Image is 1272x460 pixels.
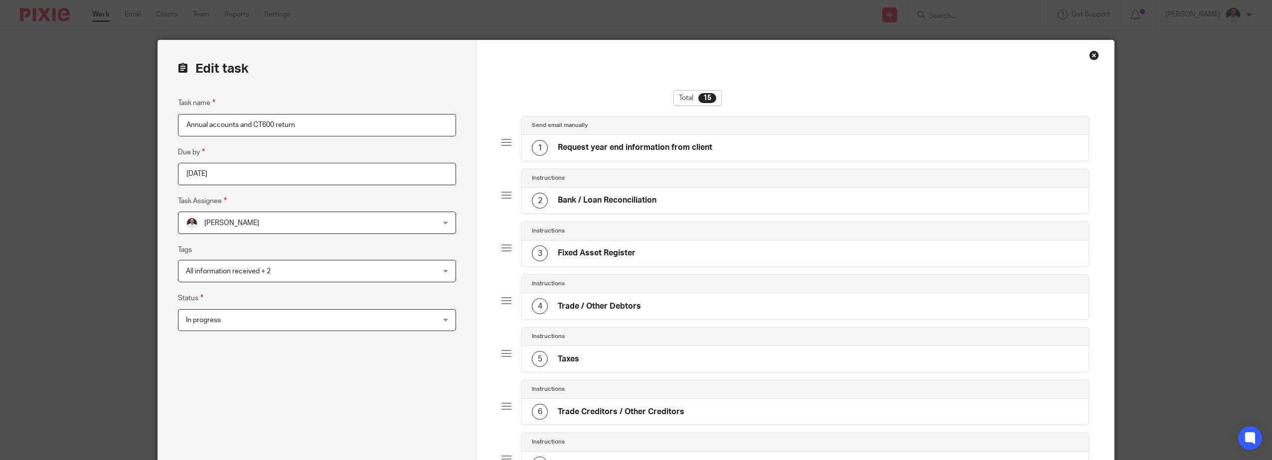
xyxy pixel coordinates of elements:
div: 15 [698,93,716,103]
label: Tags [178,245,192,255]
div: 6 [532,404,548,420]
h4: Instructions [532,438,565,446]
div: 2 [532,193,548,209]
h4: Instructions [532,227,565,235]
h4: Instructions [532,280,565,288]
h4: Instructions [532,333,565,341]
h4: Fixed Asset Register [558,248,636,258]
label: Task Assignee [178,195,227,207]
h4: Bank / Loan Reconciliation [558,195,656,206]
h4: Instructions [532,174,565,182]
span: [PERSON_NAME] [204,220,259,227]
div: Close this dialog window [1089,50,1099,60]
h4: Send email manually [532,121,588,129]
h2: Edit task [178,60,456,77]
h4: Request year end information from client [558,142,712,153]
span: In progress [186,317,221,324]
h4: Instructions [532,385,565,393]
div: Total [673,90,722,106]
h4: Taxes [558,354,579,364]
span: All information received + 2 [186,268,271,275]
div: 5 [532,351,548,367]
div: 1 [532,140,548,156]
img: dom%20slack.jpg [186,217,198,229]
label: Task name [178,97,215,109]
input: Pick a date [178,163,456,185]
label: Status [178,292,203,304]
h4: Trade / Other Debtors [558,301,641,312]
div: 4 [532,298,548,314]
label: Due by [178,146,205,158]
div: 3 [532,245,548,261]
h4: Trade Creditors / Other Creditors [558,407,684,417]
